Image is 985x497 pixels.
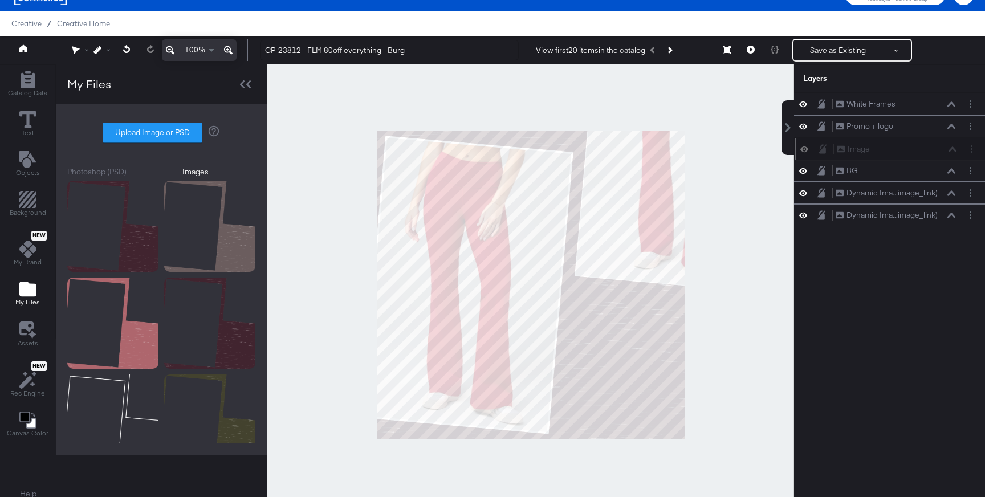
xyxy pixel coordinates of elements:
[846,99,896,109] div: White Frames
[846,210,938,221] div: Dynamic Ima...image_link)
[9,148,47,181] button: Add Text
[14,258,42,267] span: My Brand
[67,166,174,177] button: Photoshop (PSD)
[836,143,870,155] button: Image
[7,229,48,271] button: NewMy Brand
[3,359,52,401] button: NewRec Engine
[3,189,53,221] button: Add Rectangle
[794,204,985,226] div: Dynamic Ima...image_link)Layer Options
[10,389,45,398] span: Rec Engine
[794,182,985,204] div: Dynamic Ima...image_link)Layer Options
[835,120,894,132] button: Promo + logo
[22,128,34,137] span: Text
[9,278,47,311] button: Add Files
[10,208,46,217] span: Background
[11,19,42,28] span: Creative
[803,73,919,84] div: Layers
[794,93,985,115] div: White FramesLayer Options
[835,187,938,199] button: Dynamic Ima...image_link)
[8,88,47,97] span: Catalog Data
[11,318,45,351] button: Assets
[16,168,40,177] span: Objects
[794,160,985,182] div: BGLayer Options
[31,232,47,239] span: New
[1,68,54,101] button: Add Rectangle
[182,166,256,177] button: Images
[848,144,870,154] div: Image
[185,44,205,55] span: 100%
[835,209,938,221] button: Dynamic Ima...image_link)
[835,98,896,110] button: White Frames
[846,121,893,132] div: Promo + logo
[67,166,127,177] div: Photoshop (PSD)
[536,45,645,56] div: View first 20 items in the catalog
[182,166,209,177] div: Images
[57,19,110,28] a: Creative Home
[15,298,40,307] span: My Files
[794,115,985,137] div: Promo + logoLayer Options
[67,76,111,92] div: My Files
[661,40,677,60] button: Next Product
[846,165,858,176] div: BG
[835,165,858,177] button: BG
[846,188,938,198] div: Dynamic Ima...image_link)
[18,339,38,348] span: Assets
[42,19,57,28] span: /
[7,429,48,438] span: Canvas Color
[793,40,882,60] button: Save as Existing
[31,362,47,370] span: New
[13,108,43,141] button: Text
